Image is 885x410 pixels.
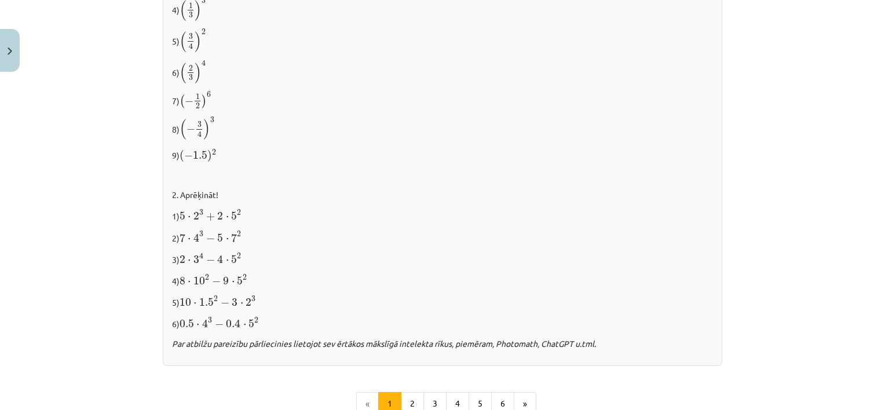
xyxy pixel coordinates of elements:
p: 7) [172,91,713,109]
span: 2 [189,65,193,71]
span: ⋅ [188,238,191,241]
span: 4 [199,252,203,259]
span: − [186,125,195,133]
span: 3 [199,231,203,237]
span: 3 [189,34,193,39]
span: 2 [212,149,216,155]
span: 2 [237,253,241,259]
span: ( [180,94,185,108]
span: 8 [180,277,185,285]
span: ( [180,150,184,162]
span: 2 [193,212,199,220]
span: 7 [231,233,237,242]
span: ⋅ [188,281,191,284]
span: 0.5 [180,320,194,328]
span: ⋅ [196,324,199,327]
span: 2 [202,29,206,35]
span: ⋅ [188,259,191,263]
span: 3 [189,75,193,80]
span: ( [180,63,186,83]
span: ⋅ [193,302,196,306]
span: 4 [202,60,206,67]
span: 2 [196,103,200,109]
p: 2) [172,230,713,244]
span: ⋅ [240,302,243,306]
p: 5) [172,28,713,53]
span: 0.4 [226,319,240,328]
span: − [212,277,221,285]
p: 2. Aprēķināt! [172,189,713,201]
i: Par atbilžu pareizību pārliecinies lietojot sev ērtākos mākslīgā intelekta rīkus, piemēram, Photo... [172,338,596,349]
span: − [215,320,224,328]
span: ( [180,31,186,52]
span: 2 [214,296,218,302]
span: 4 [202,319,208,328]
span: 2 [237,231,241,237]
span: ⋅ [188,216,191,219]
span: ⋅ [232,281,235,284]
span: ) [195,31,202,52]
span: − [221,299,229,307]
span: 10 [180,298,191,306]
span: 2 [246,298,251,306]
span: 4 [193,233,199,242]
span: 1 [189,3,193,9]
span: − [206,235,215,243]
span: 2 [180,255,185,263]
p: 1) [172,208,713,222]
p: 4) [172,273,713,287]
span: − [185,97,193,105]
span: 2 [237,210,241,215]
span: 5 [231,212,237,220]
span: 2 [205,274,209,280]
span: 3 [193,255,199,263]
span: 4 [189,43,193,49]
p: 6) [172,316,713,330]
span: ) [207,150,212,162]
span: 6 [207,91,211,97]
span: 4 [198,131,202,137]
span: 3 [210,117,214,123]
span: 3 [198,122,202,127]
span: 10 [193,277,205,285]
p: 8) [172,116,713,141]
p: 6) [172,60,713,84]
span: ⋅ [226,216,229,219]
p: 3) [172,251,713,266]
span: 5 [231,255,237,263]
span: ) [202,94,207,108]
span: 3 [199,210,203,215]
span: 2 [254,317,258,323]
span: 2 [243,274,247,280]
span: 3 [189,12,193,18]
p: 9) [172,147,713,163]
span: 5 [237,277,243,285]
span: ⋅ [243,324,246,327]
span: ( [180,119,186,140]
span: − [206,256,215,264]
span: − [184,152,193,160]
p: 5) [172,294,713,309]
span: 2 [217,212,223,220]
span: ) [195,63,202,83]
span: ⋅ [226,259,229,263]
span: 7 [180,233,185,242]
span: 5 [248,320,254,328]
span: 9 [223,277,229,285]
span: 1.5 [193,151,207,159]
span: 3 [251,296,255,302]
span: + [206,213,215,221]
span: 3 [208,317,212,323]
span: 3 [232,298,237,306]
span: 4 [217,255,223,263]
span: 1 [196,94,200,100]
span: 5 [217,234,223,242]
span: 5 [180,212,185,220]
span: 1.5 [199,298,214,306]
span: ) [203,119,210,140]
img: icon-close-lesson-0947bae3869378f0d4975bcd49f059093ad1ed9edebbc8119c70593378902aed.svg [8,47,12,55]
span: ⋅ [226,238,229,241]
